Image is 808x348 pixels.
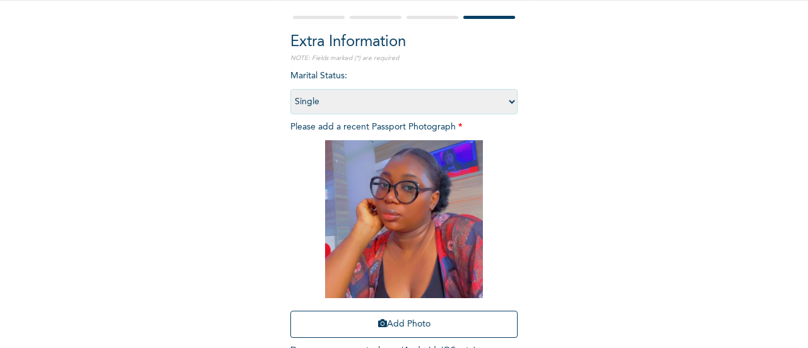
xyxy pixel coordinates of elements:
span: Please add a recent Passport Photograph [290,123,518,344]
span: Marital Status : [290,71,518,106]
button: Add Photo [290,311,518,338]
p: NOTE: Fields marked (*) are required [290,54,518,63]
h2: Extra Information [290,31,518,54]
img: Crop [325,140,483,298]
